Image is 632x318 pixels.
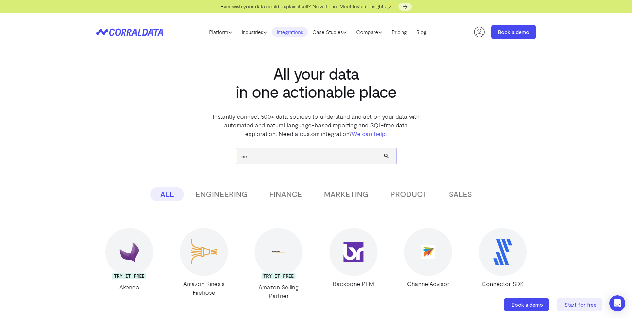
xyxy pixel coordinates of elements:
a: Case Studies [308,27,351,37]
button: FINANCE [259,187,312,201]
span: Book a demo [511,301,543,308]
a: Start for free [557,298,604,311]
h1: All your data in one actionable place [211,64,421,100]
button: ALL [150,187,184,201]
button: MARKETING [314,187,378,201]
a: ChannelAdvisor ChannelAdvisor [395,228,461,300]
a: Book a demo [491,25,536,39]
img: Amazon Kinesis Firehose [191,239,217,265]
div: Open Intercom Messenger [609,295,625,311]
a: We can help. [352,130,387,137]
a: Integrations [272,27,308,37]
p: Instantly connect 500+ data sources to understand and act on your data with automated and natural... [211,112,421,138]
div: Amazon Kinesis Firehose [171,279,237,297]
div: TRY IT FREE [262,273,296,279]
a: Book a demo [504,298,550,311]
a: Compare [351,27,387,37]
a: Industries [237,27,272,37]
a: Blog [411,27,431,37]
div: Backbone PLM [320,279,386,288]
a: Pricing [387,27,411,37]
button: ENGINEERING [186,187,258,201]
div: Connector SDK [469,279,536,288]
img: Akeneo [119,242,139,262]
input: Search data sources [236,148,396,164]
img: Backbone PLM [343,242,363,262]
div: ChannelAdvisor [395,279,461,288]
div: Amazon Selling Partner [246,283,312,300]
a: Backbone PLM Backbone PLM [320,228,386,300]
span: Start for free [564,301,597,308]
a: Platform [204,27,237,37]
a: Connector SDK Connector SDK [469,228,536,300]
div: Akeneo [96,283,163,291]
img: ChannelAdvisor [421,245,435,259]
span: Ever wish your data could explain itself? Now it can. Meet Instant Insights 🪄 [220,3,394,9]
a: Amazon Selling Partner TRY IT FREE Amazon Selling Partner [246,228,312,300]
div: TRY IT FREE [112,273,146,279]
a: Akeneo TRY IT FREE Akeneo [96,228,163,300]
button: SALES [439,187,482,201]
img: Connector SDK [490,239,516,265]
a: Amazon Kinesis Firehose Amazon Kinesis Firehose [171,228,237,300]
img: Amazon Selling Partner [272,245,285,259]
button: PRODUCT [380,187,437,201]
